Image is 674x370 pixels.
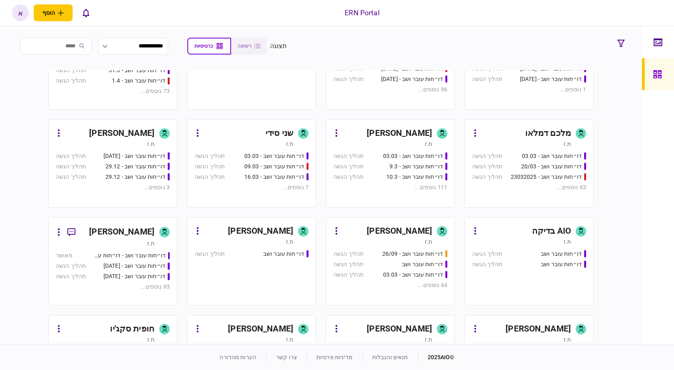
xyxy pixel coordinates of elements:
[228,225,293,238] div: [PERSON_NAME]
[505,323,571,336] div: [PERSON_NAME]
[383,271,443,279] div: דו״חות עובר ושב - 03.03
[244,162,304,171] div: דו״חות עובר ושב - 09.03
[383,152,443,160] div: דו״חות עובר ושב - 03.03
[564,336,571,344] div: ת.ז
[147,239,154,247] div: ת.ז
[418,353,455,362] div: © 2025 AIO
[231,38,267,55] button: רשימה
[326,119,455,208] a: [PERSON_NAME]ת.זדו״חות עובר ושב - 03.03תהליך הגשהדו״חות עובר ושב - 9.3תהליך הגשהדו״חות עובר ושב -...
[511,173,582,181] div: דו״חות עובר ושב - 23032025
[333,250,363,258] div: תהליך הגשה
[195,43,213,49] span: כרטיסיות
[56,77,86,85] div: תהליך הגשה
[333,281,447,289] div: 64 נוספים ...
[56,173,86,181] div: תהליך הגשה
[56,152,86,160] div: תהליך הגשה
[109,66,165,75] div: דו״חות עובר ושב - 31.3
[56,251,73,260] div: מאושר
[345,8,379,18] div: ERN Portal
[48,217,177,305] a: [PERSON_NAME]ת.זדו״חות עובר ושב - דו״חות עובר ושב מאושרדו״חות עובר ושב - 30.10.24תהליך הגשהדו״חות...
[244,152,304,160] div: דו״חות עובר ושב - 03.03
[56,183,170,192] div: 3 נוספים ...
[390,162,443,171] div: דו״חות עובר ושב - 9.3
[286,238,293,246] div: ת.ז
[56,87,170,95] div: 73 נוספים ...
[564,238,571,246] div: ת.ז
[195,250,225,258] div: תהליך הגשה
[564,140,571,148] div: ת.ז
[48,119,177,208] a: [PERSON_NAME]ת.זדו״חות עובר ושב - 26.12.24תהליך הגשהדו״חות עובר ושב - 29.12תהליך הגשהדו״חות עובר ...
[56,262,86,270] div: תהליך הגשה
[367,127,432,140] div: [PERSON_NAME]
[195,173,225,181] div: תהליך הגשה
[381,75,443,83] div: דו״חות עובר ושב - 19.3.25
[317,354,353,360] a: מדיניות פרטיות
[472,85,586,94] div: 1 נוספים ...
[472,75,502,83] div: תהליך הגשה
[147,140,154,148] div: ת.ז
[187,217,316,305] a: [PERSON_NAME]ת.זדו״חות עובר ושבתהליך הגשה
[195,152,225,160] div: תהליך הגשה
[110,323,154,336] div: חופית סקג'יו
[238,43,252,49] span: רשימה
[195,162,225,171] div: תהליך הגשה
[147,336,154,344] div: ת.ז
[56,162,86,171] div: תהליך הגשה
[472,260,502,269] div: תהליך הגשה
[521,162,582,171] div: דו״חות עובר ושב - 20/03
[465,119,594,208] a: מלכם דמלאות.זדו״חות עובר ושב - 03.03תהליך הגשהדו״חות עובר ושב - 20/03תהליך הגשהדו״חות עובר ושב - ...
[541,250,582,258] div: דו״חות עובר ושב
[472,250,502,258] div: תהליך הגשה
[367,225,432,238] div: [PERSON_NAME]
[465,217,594,305] a: AIO בדיקהת.זדו״חות עובר ושבתהליך הגשהדו״חות עובר ושבתהליך הגשה
[333,271,363,279] div: תהליך הגשה
[106,173,165,181] div: דו״חות עובר ושב - 29.12
[541,260,582,269] div: דו״חות עובר ושב
[286,336,293,344] div: ת.ז
[104,262,165,270] div: דו״חות עובר ושב - 30.10.24
[386,173,443,181] div: דו״חות עובר ושב - 10.3
[333,173,363,181] div: תהליך הגשה
[520,75,582,83] div: דו״חות עובר ושב - 02/09/25
[367,323,432,336] div: [PERSON_NAME]
[56,66,86,75] div: תהליך הגשה
[34,4,73,21] button: פתח תפריט להוספת לקוח
[372,354,408,360] a: תנאים והגבלות
[522,152,582,160] div: דו״חות עובר ושב - 03.03
[472,173,502,181] div: תהליך הגשה
[12,4,29,21] button: א
[77,4,94,21] button: פתח רשימת התראות
[382,250,443,258] div: דו״חות עובר ושב - 26/09
[333,75,363,83] div: תהליך הגשה
[425,336,432,344] div: ת.ז
[333,85,447,94] div: 96 נוספים ...
[402,260,443,269] div: דו״חות עובר ושב
[56,272,86,281] div: תהליך הגשה
[472,183,586,192] div: 63 נוספים ...
[333,162,363,171] div: תהליך הגשה
[333,183,447,192] div: 111 נוספים ...
[228,323,293,336] div: [PERSON_NAME]
[106,162,165,171] div: דו״חות עובר ושב - 29.12
[187,119,316,208] a: שני סידית.זדו״חות עובר ושב - 03.03תהליך הגשהדו״חות עובר ושב - 09.03תהליך הגשהדו״חות עובר ושב - 16...
[472,152,502,160] div: תהליך הגשה
[286,140,293,148] div: ת.ז
[276,354,297,360] a: צרו קשר
[56,283,170,291] div: 93 נוספים ...
[195,183,309,192] div: 7 נוספים ...
[219,354,256,360] a: הערות מהדורה
[244,173,304,181] div: דו״חות עובר ושב - 16.03
[333,152,363,160] div: תהליך הגשה
[104,152,165,160] div: דו״חות עובר ושב - 26.12.24
[270,41,287,51] div: תצוגה
[333,260,363,269] div: תהליך הגשה
[532,225,571,238] div: AIO בדיקה
[425,238,432,246] div: ת.ז
[266,127,293,140] div: שני סידי
[472,162,502,171] div: תהליך הגשה
[263,250,304,258] div: דו״חות עובר ושב
[525,127,571,140] div: מלכם דמלאו
[326,217,455,305] a: [PERSON_NAME]ת.זדו״חות עובר ושב - 26/09תהליך הגשהדו״חות עובר ושבתהליך הגשהדו״חות עובר ושב - 03.03...
[425,140,432,148] div: ת.ז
